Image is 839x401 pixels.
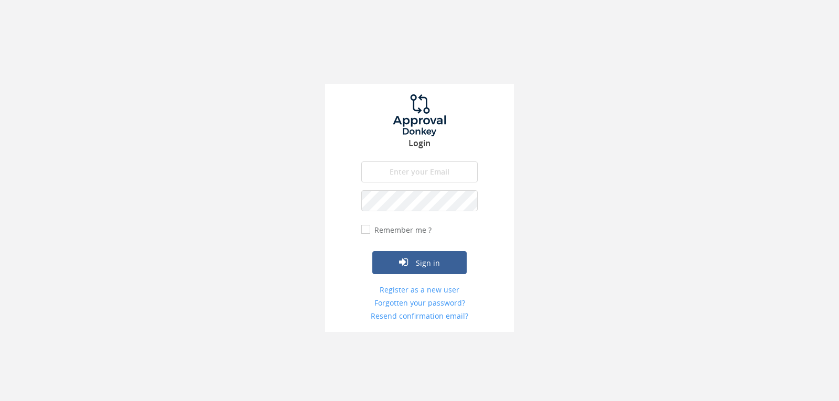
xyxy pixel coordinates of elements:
a: Register as a new user [361,285,478,295]
input: Enter your Email [361,161,478,182]
img: logo.png [380,94,459,136]
a: Forgotten your password? [361,298,478,308]
a: Resend confirmation email? [361,311,478,321]
label: Remember me ? [372,225,432,235]
button: Sign in [372,251,467,274]
h3: Login [325,139,514,148]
